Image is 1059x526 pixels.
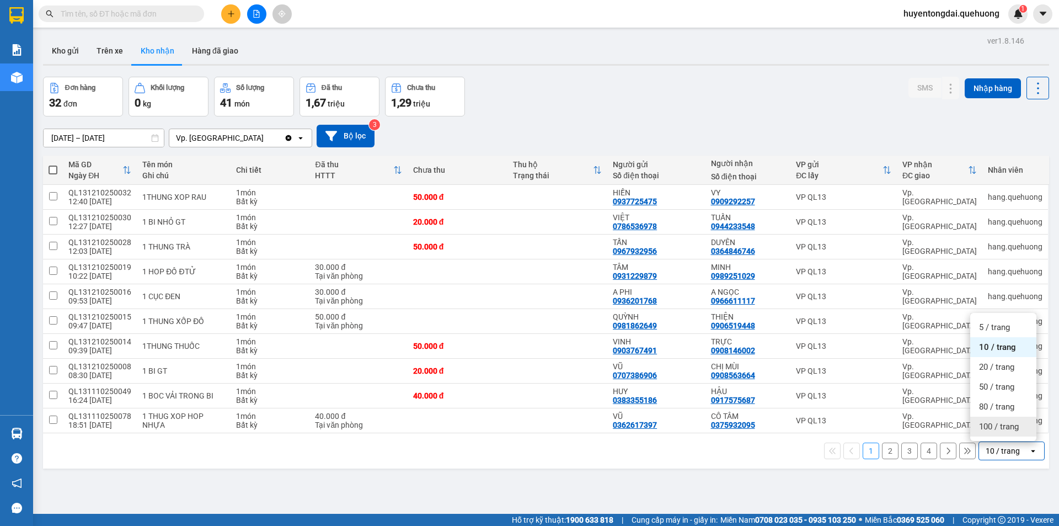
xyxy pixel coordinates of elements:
[613,296,657,305] div: 0936201768
[315,296,402,305] div: Tại văn phòng
[44,129,164,147] input: Select a date range.
[613,247,657,256] div: 0967932956
[1019,5,1027,13] sup: 1
[413,342,502,350] div: 50.000 đ
[272,4,292,24] button: aim
[711,337,785,346] div: TRỰC
[143,99,151,108] span: kg
[151,84,184,92] div: Khối lượng
[902,263,977,280] div: Vp. [GEOGRAPHIC_DATA]
[902,312,977,330] div: Vp. [GEOGRAPHIC_DATA]
[413,99,430,108] span: triệu
[986,445,1020,456] div: 10 / trang
[998,516,1005,524] span: copyright
[413,391,502,400] div: 40.000 đ
[43,77,123,116] button: Đơn hàng32đơn
[566,516,613,524] strong: 1900 633 818
[68,288,131,296] div: QL131210250016
[711,172,785,181] div: Số điện thoại
[135,96,141,109] span: 0
[711,197,755,206] div: 0909292257
[176,132,264,144] div: Vp. [GEOGRAPHIC_DATA]
[68,312,131,321] div: QL131210250015
[965,78,1021,98] button: Nhập hàng
[309,156,407,185] th: Toggle SortBy
[315,160,393,169] div: Đã thu
[236,84,264,92] div: Số lượng
[988,242,1042,251] div: hang.quehuong
[711,312,785,321] div: THIỆN
[613,362,699,371] div: VŨ
[413,366,502,375] div: 20.000 đ
[236,412,304,421] div: 1 món
[897,516,944,524] strong: 0369 525 060
[236,387,304,396] div: 1 món
[902,337,977,355] div: Vp. [GEOGRAPHIC_DATA]
[796,342,891,350] div: VP QL13
[315,312,402,321] div: 50.000 đ
[613,421,657,429] div: 0362617397
[790,156,897,185] th: Toggle SortBy
[902,188,977,206] div: Vp. [GEOGRAPHIC_DATA]
[236,197,304,206] div: Bất kỳ
[1029,447,1037,455] svg: open
[902,213,977,231] div: Vp. [GEOGRAPHIC_DATA]
[979,342,1016,353] span: 10 / trang
[236,166,304,174] div: Chi tiết
[897,156,982,185] th: Toggle SortBy
[11,44,23,56] img: solution-icon
[142,193,225,201] div: 1THUNG XOP RAU
[513,171,593,180] div: Trạng thái
[970,313,1036,441] ul: Menu
[796,366,891,375] div: VP QL13
[88,38,132,64] button: Trên xe
[720,514,856,526] span: Miền Nam
[613,222,657,231] div: 0786536978
[859,518,862,522] span: ⚪️
[68,296,131,305] div: 09:53 [DATE]
[236,396,304,405] div: Bất kỳ
[142,171,225,180] div: Ghi chú
[142,317,225,326] div: 1 THUNG XỐP ĐỒ
[236,272,304,280] div: Bất kỳ
[979,381,1014,392] span: 50 / trang
[711,346,755,355] div: 0908146002
[253,10,260,18] span: file-add
[265,132,266,144] input: Selected Vp. Phan Rang.
[68,222,131,231] div: 12:27 [DATE]
[68,247,131,256] div: 12:03 [DATE]
[68,188,131,197] div: QL131210250032
[1033,4,1052,24] button: caret-down
[902,387,977,405] div: Vp. [GEOGRAPHIC_DATA]
[68,171,122,180] div: Ngày ĐH
[63,99,77,108] span: đơn
[12,503,22,513] span: message
[221,4,240,24] button: plus
[299,77,379,116] button: Đã thu1,67 triệu
[61,8,191,20] input: Tìm tên, số ĐT hoặc mã đơn
[236,312,304,321] div: 1 món
[68,272,131,280] div: 10:22 [DATE]
[613,171,699,180] div: Số điện thoại
[711,247,755,256] div: 0364846746
[711,288,785,296] div: A NGỌC
[902,362,977,380] div: Vp. [GEOGRAPHIC_DATA]
[68,362,131,371] div: QL131210250008
[315,288,402,296] div: 30.000 đ
[796,217,891,226] div: VP QL13
[988,217,1042,226] div: hang.quehuong
[68,412,131,421] div: QL131110250078
[613,188,699,197] div: HIỀN
[613,238,699,247] div: TẤN
[391,96,411,109] span: 1,29
[711,321,755,330] div: 0906519448
[988,193,1042,201] div: hang.quehuong
[247,4,266,24] button: file-add
[902,412,977,429] div: Vp. [GEOGRAPHIC_DATA]
[236,238,304,247] div: 1 món
[796,242,891,251] div: VP QL13
[901,443,918,459] button: 3
[711,263,785,272] div: MINH
[413,193,502,201] div: 50.000 đ
[214,77,294,116] button: Số lượng41món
